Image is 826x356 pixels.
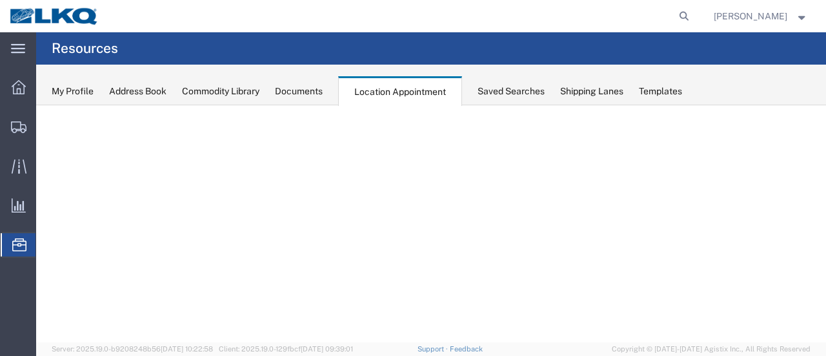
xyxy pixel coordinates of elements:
div: Templates [639,85,682,98]
span: [DATE] 09:39:01 [301,345,353,353]
div: Commodity Library [182,85,259,98]
div: Address Book [109,85,166,98]
span: Copyright © [DATE]-[DATE] Agistix Inc., All Rights Reserved [612,344,811,355]
h4: Resources [52,32,118,65]
div: Shipping Lanes [560,85,623,98]
div: My Profile [52,85,94,98]
span: [DATE] 10:22:58 [161,345,213,353]
span: Client: 2025.19.0-129fbcf [219,345,353,353]
div: Location Appointment [338,76,462,106]
iframe: FS Legacy Container [36,105,826,342]
button: [PERSON_NAME] [713,8,809,24]
a: Feedback [450,345,483,353]
div: Saved Searches [478,85,545,98]
a: Support [418,345,450,353]
div: Documents [275,85,323,98]
span: Server: 2025.19.0-b9208248b56 [52,345,213,353]
span: Sopha Sam [714,9,787,23]
img: logo [9,6,99,26]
